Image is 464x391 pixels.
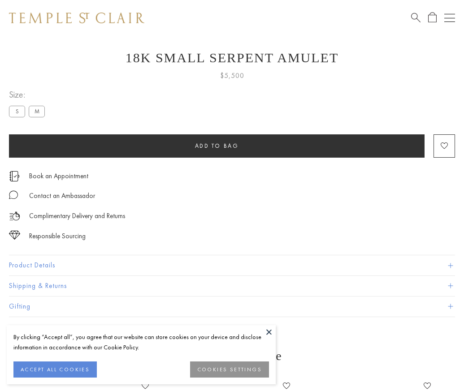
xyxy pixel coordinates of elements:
[9,276,455,296] button: Shipping & Returns
[9,190,18,199] img: MessageIcon-01_2.svg
[9,231,20,240] img: icon_sourcing.svg
[13,361,97,378] button: ACCEPT ALL COOKIES
[190,361,269,378] button: COOKIES SETTINGS
[428,12,437,23] a: Open Shopping Bag
[411,12,421,23] a: Search
[13,332,269,352] div: By clicking “Accept all”, you agree that our website can store cookies on your device and disclos...
[195,142,239,150] span: Add to bag
[9,134,425,158] button: Add to bag
[220,70,244,82] span: $5,500
[444,13,455,23] button: Open navigation
[29,106,45,117] label: M
[9,171,20,181] img: icon_appointment.svg
[9,87,48,102] span: Size:
[9,296,455,317] button: Gifting
[29,190,95,202] div: Contact an Ambassador
[9,255,455,275] button: Product Details
[9,211,20,222] img: icon_delivery.svg
[9,50,455,65] h1: 18K Small Serpent Amulet
[29,231,86,242] div: Responsible Sourcing
[9,13,144,23] img: Temple St. Clair
[29,211,125,222] p: Complimentary Delivery and Returns
[29,171,88,181] a: Book an Appointment
[9,106,25,117] label: S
